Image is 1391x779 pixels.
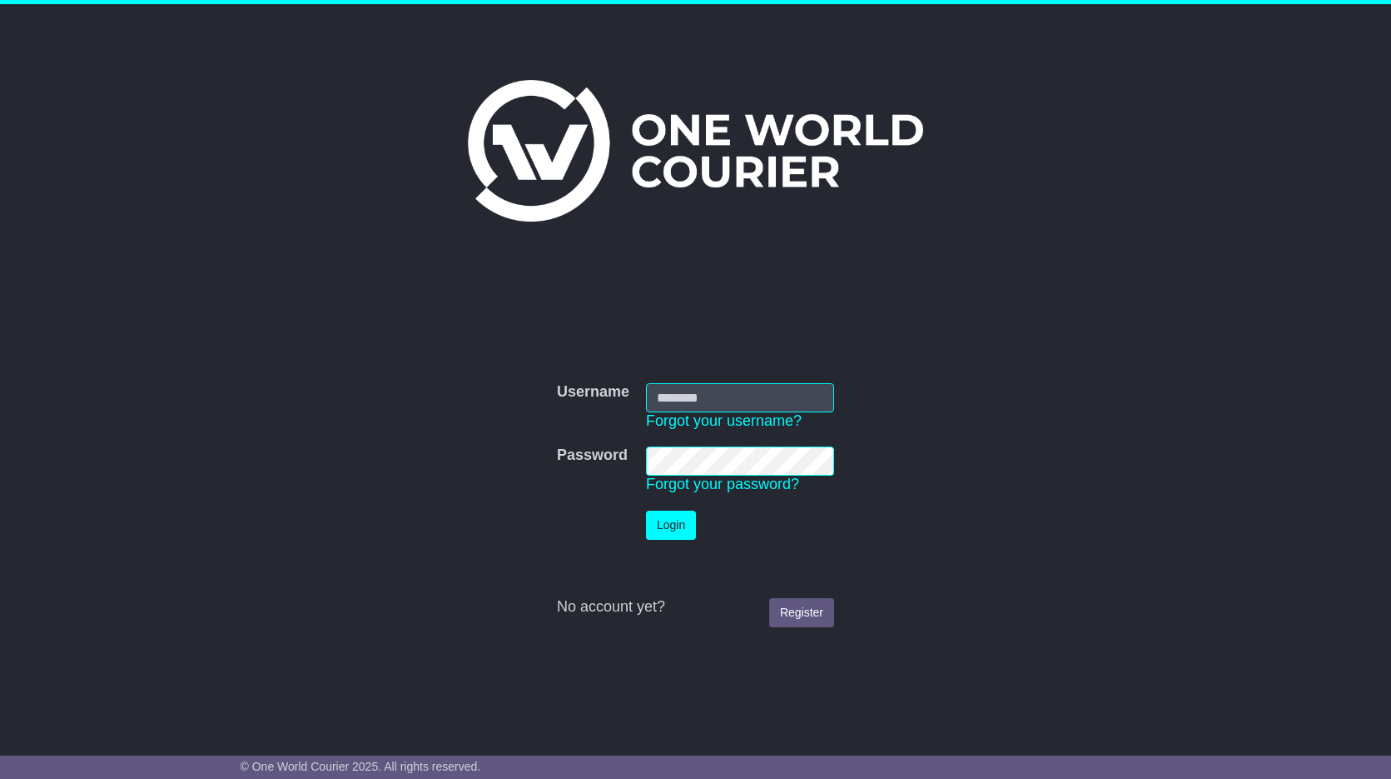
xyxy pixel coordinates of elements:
[468,80,922,222] img: One World
[557,383,629,402] label: Username
[646,511,696,540] button: Login
[557,598,834,617] div: No account yet?
[646,412,802,429] a: Forgot your username?
[646,476,799,492] a: Forgot your password?
[769,598,834,627] a: Register
[557,447,628,465] label: Password
[241,760,481,773] span: © One World Courier 2025. All rights reserved.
